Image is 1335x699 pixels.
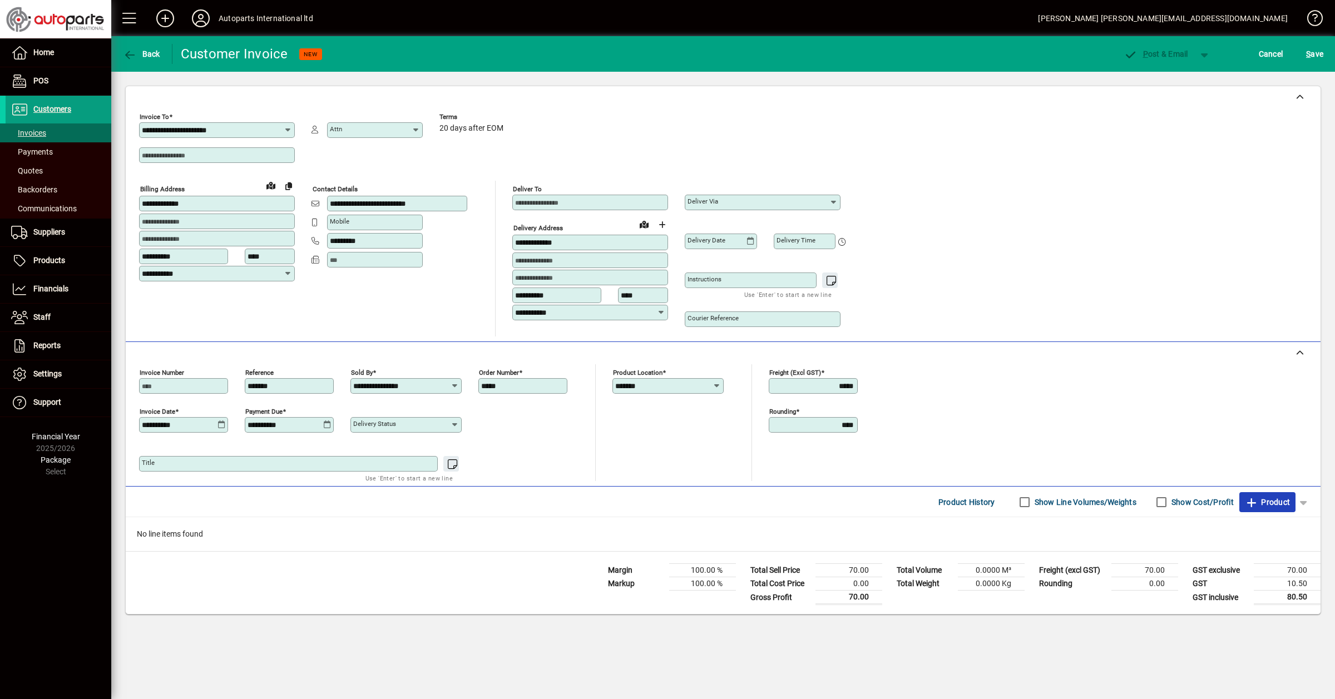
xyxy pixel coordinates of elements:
[1303,44,1326,64] button: Save
[1124,49,1188,58] span: ost & Email
[41,455,71,464] span: Package
[6,275,111,303] a: Financials
[6,219,111,246] a: Suppliers
[653,216,671,234] button: Choose address
[938,493,995,511] span: Product History
[6,67,111,95] a: POS
[11,185,57,194] span: Backorders
[33,105,71,113] span: Customers
[1256,44,1286,64] button: Cancel
[33,369,62,378] span: Settings
[815,591,882,604] td: 70.00
[33,313,51,321] span: Staff
[769,369,821,376] mat-label: Freight (excl GST)
[602,564,669,577] td: Margin
[1111,564,1178,577] td: 70.00
[1259,45,1283,63] span: Cancel
[1239,492,1296,512] button: Product
[815,564,882,577] td: 70.00
[123,49,160,58] span: Back
[1118,44,1194,64] button: Post & Email
[219,9,313,27] div: Autoparts International ltd
[262,176,280,194] a: View on map
[439,124,503,133] span: 20 days after EOM
[1187,564,1254,577] td: GST exclusive
[181,45,288,63] div: Customer Invoice
[688,197,718,205] mat-label: Deliver via
[1306,49,1311,58] span: S
[688,314,739,322] mat-label: Courier Reference
[140,113,169,121] mat-label: Invoice To
[745,577,815,591] td: Total Cost Price
[11,128,46,137] span: Invoices
[669,564,736,577] td: 100.00 %
[688,275,721,283] mat-label: Instructions
[6,360,111,388] a: Settings
[958,577,1025,591] td: 0.0000 Kg
[669,577,736,591] td: 100.00 %
[1032,497,1136,508] label: Show Line Volumes/Weights
[330,217,349,225] mat-label: Mobile
[6,304,111,331] a: Staff
[6,247,111,275] a: Products
[6,142,111,161] a: Payments
[147,8,183,28] button: Add
[613,369,662,376] mat-label: Product location
[6,39,111,67] a: Home
[777,236,815,244] mat-label: Delivery time
[1299,2,1321,38] a: Knowledge Base
[6,199,111,218] a: Communications
[958,564,1025,577] td: 0.0000 M³
[769,408,796,415] mat-label: Rounding
[351,369,373,376] mat-label: Sold by
[1038,9,1288,27] div: [PERSON_NAME] [PERSON_NAME][EMAIL_ADDRESS][DOMAIN_NAME]
[6,161,111,180] a: Quotes
[183,8,219,28] button: Profile
[33,284,68,293] span: Financials
[745,591,815,604] td: Gross Profit
[1245,493,1290,511] span: Product
[142,459,155,467] mat-label: Title
[815,577,882,591] td: 0.00
[33,76,48,85] span: POS
[140,408,175,415] mat-label: Invoice date
[304,51,318,58] span: NEW
[1187,591,1254,604] td: GST inclusive
[891,564,958,577] td: Total Volume
[33,398,61,406] span: Support
[602,577,669,591] td: Markup
[33,227,65,236] span: Suppliers
[33,256,65,265] span: Products
[6,123,111,142] a: Invoices
[1034,564,1111,577] td: Freight (excl GST)
[6,180,111,199] a: Backorders
[1111,577,1178,591] td: 0.00
[11,147,53,156] span: Payments
[111,44,172,64] app-page-header-button: Back
[688,236,725,244] mat-label: Delivery date
[1306,45,1323,63] span: ave
[479,369,519,376] mat-label: Order number
[1034,577,1111,591] td: Rounding
[891,577,958,591] td: Total Weight
[635,215,653,233] a: View on map
[140,369,184,376] mat-label: Invoice number
[33,48,54,57] span: Home
[1169,497,1234,508] label: Show Cost/Profit
[365,472,453,484] mat-hint: Use 'Enter' to start a new line
[120,44,163,64] button: Back
[6,332,111,360] a: Reports
[245,408,283,415] mat-label: Payment due
[1254,577,1321,591] td: 10.50
[33,341,61,350] span: Reports
[32,432,80,441] span: Financial Year
[245,369,274,376] mat-label: Reference
[934,492,1000,512] button: Product History
[11,204,77,213] span: Communications
[1254,564,1321,577] td: 70.00
[353,420,396,428] mat-label: Delivery status
[126,517,1321,551] div: No line items found
[744,288,832,301] mat-hint: Use 'Enter' to start a new line
[280,177,298,195] button: Copy to Delivery address
[1254,591,1321,604] td: 80.50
